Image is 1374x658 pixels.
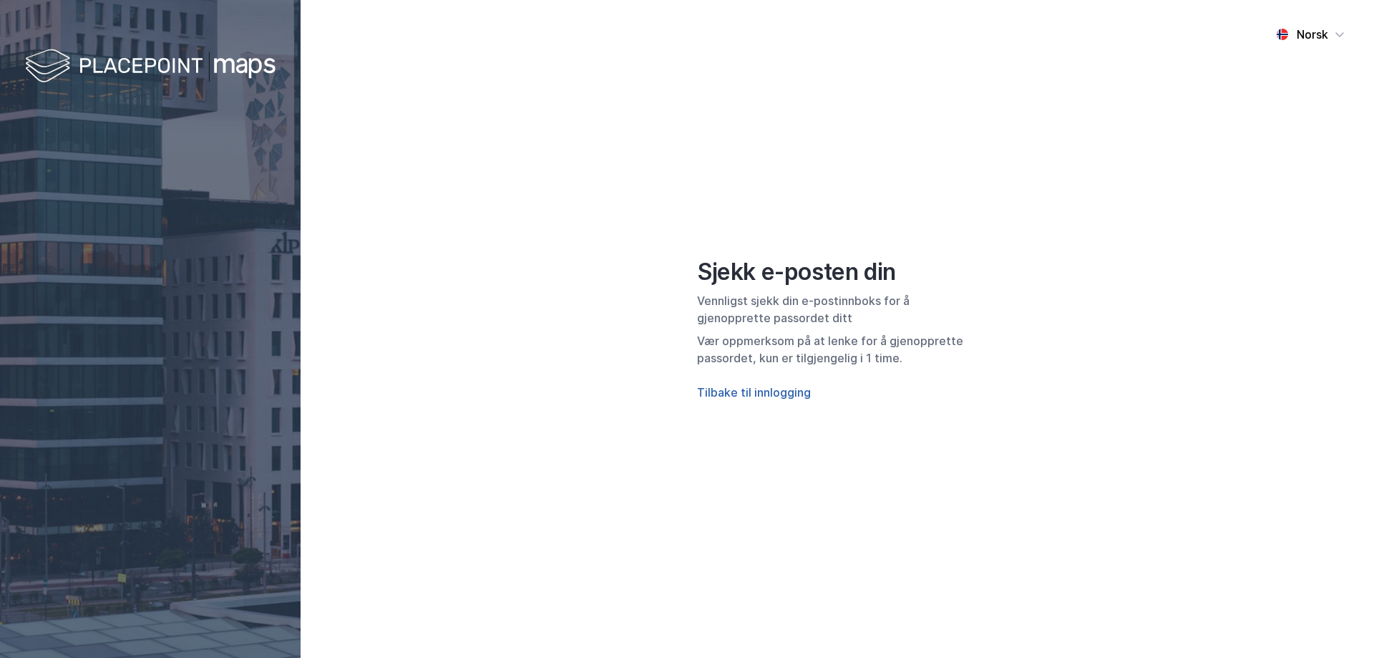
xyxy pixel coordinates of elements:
iframe: Chat Widget [1302,589,1374,658]
div: Norsk [1297,26,1328,43]
button: Tilbake til innlogging [697,384,811,401]
img: logo-white.f07954bde2210d2a523dddb988cd2aa7.svg [25,46,276,88]
div: Sjekk e-posten din [697,258,978,286]
div: Kontrollprogram for chat [1302,589,1374,658]
div: Vær oppmerksom på at lenke for å gjenopprette passordet, kun er tilgjengelig i 1 time. [697,332,978,367]
div: Vennligst sjekk din e-postinnboks for å gjenopprette passordet ditt [697,292,978,326]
